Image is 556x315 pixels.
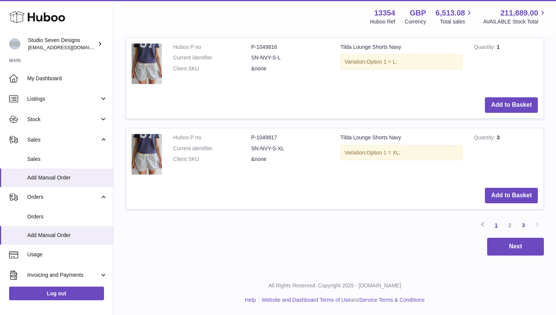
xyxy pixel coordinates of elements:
[485,188,538,203] button: Add to Basket
[251,145,329,152] dd: SN-NVY-S-XL
[251,44,329,51] dd: P-1049816
[440,18,474,25] span: Total sales
[132,134,162,175] img: Tilda Lounge Shorts Navy
[251,65,329,72] dd: &none
[335,128,468,182] td: Tilda Lounge Shorts Navy
[405,18,426,25] div: Currency
[251,156,329,163] dd: &none
[28,44,111,50] span: [EMAIL_ADDRESS][DOMAIN_NAME]
[468,128,544,182] td: 3
[251,54,329,61] dd: SN-NVY-S-L
[489,218,503,232] a: 1
[173,44,251,51] dt: Huboo P no
[485,97,538,113] button: Add to Basket
[27,136,99,143] span: Sales
[340,54,463,70] div: Variation:
[487,238,544,256] button: Next
[367,150,401,156] span: Option 1 = XL;
[27,251,107,258] span: Usage
[503,218,517,232] a: 2
[468,38,544,92] td: 1
[245,297,256,303] a: Help
[335,38,468,92] td: Tilda Lounge Shorts Navy
[483,8,547,25] a: 211,889.00 AVAILABLE Stock Total
[259,296,424,304] li: and
[120,282,550,289] p: All Rights Reserved. Copyright 2025 - [DOMAIN_NAME]
[27,232,107,239] span: Add Manual Order
[27,75,107,82] span: My Dashboard
[474,134,497,142] strong: Quantity
[340,145,463,161] div: Variation:
[27,95,99,103] span: Listings
[360,297,425,303] a: Service Terms & Conditions
[261,297,351,303] a: Website and Dashboard Terms of Use
[28,37,96,51] div: Studio Seven Designs
[27,271,99,279] span: Invoicing and Payments
[27,116,99,123] span: Stock
[500,8,538,18] span: 211,889.00
[27,174,107,181] span: Add Manual Order
[173,156,251,163] dt: Client SKU
[483,18,547,25] span: AVAILABLE Stock Total
[436,8,474,25] a: 6,513.08 Total sales
[132,44,162,84] img: Tilda Lounge Shorts Navy
[173,54,251,61] dt: Current identifier
[370,18,395,25] div: Huboo Ref
[173,134,251,141] dt: Huboo P no
[27,193,99,201] span: Orders
[27,156,107,163] span: Sales
[251,134,329,141] dd: P-1049817
[474,44,497,52] strong: Quantity
[9,287,104,300] a: Log out
[436,8,465,18] span: 6,513.08
[367,59,397,65] span: Option 1 = L;
[27,213,107,220] span: Orders
[173,65,251,72] dt: Client SKU
[173,145,251,152] dt: Current identifier
[374,8,395,18] strong: 13354
[9,38,20,50] img: contact.studiosevendesigns@gmail.com
[517,218,530,232] a: 3
[410,8,426,18] strong: GBP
